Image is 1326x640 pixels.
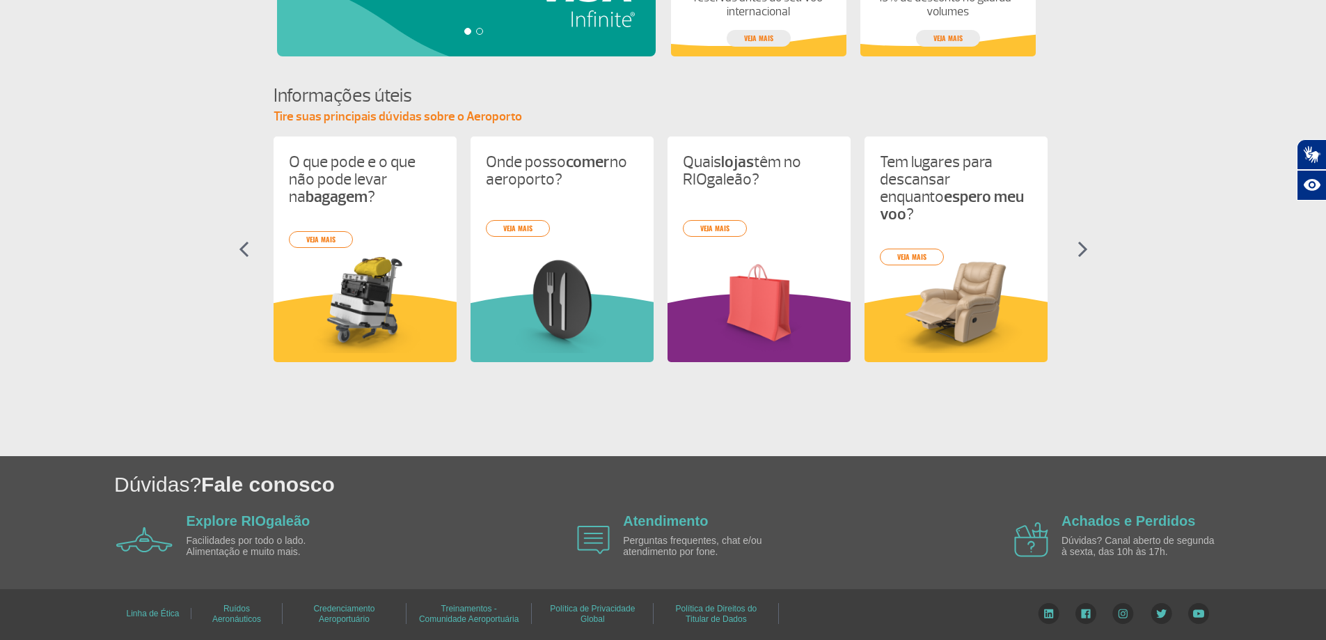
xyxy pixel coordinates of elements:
img: verdeInformacoesUteis.svg [471,293,654,362]
img: card%20informa%C3%A7%C3%B5es%204.png [880,253,1032,353]
p: Perguntas frequentes, chat e/ou atendimento por fone. [623,536,783,557]
img: card%20informa%C3%A7%C3%B5es%201.png [289,253,441,353]
a: veja mais [727,30,791,47]
a: Credenciamento Aeroportuário [313,599,374,629]
img: Instagram [1112,603,1134,624]
strong: bagagem [306,187,368,207]
img: Facebook [1075,603,1096,624]
p: Tire suas principais dúvidas sobre o Aeroporto [274,109,1053,125]
a: Atendimento [623,513,708,529]
a: Ruídos Aeronáuticos [212,599,261,629]
div: Plugin de acessibilidade da Hand Talk. [1297,139,1326,201]
img: airplane icon [1014,522,1048,557]
a: Treinamentos - Comunidade Aeroportuária [419,599,519,629]
img: seta-direita [1078,241,1088,258]
a: Política de Privacidade Global [550,599,635,629]
img: YouTube [1188,603,1209,624]
a: veja mais [486,220,550,237]
img: seta-esquerda [239,241,249,258]
p: Dúvidas? Canal aberto de segunda à sexta, das 10h às 17h. [1061,536,1222,557]
img: amareloInformacoesUteis.svg [865,293,1048,362]
img: amareloInformacoesUteis.svg [274,293,457,362]
p: O que pode e o que não pode levar na ? [289,153,441,205]
h4: Informações úteis [274,83,1053,109]
p: Onde posso no aeroporto? [486,153,638,188]
a: veja mais [683,220,747,237]
img: roxoInformacoesUteis.svg [668,293,851,362]
h1: Dúvidas? [114,470,1326,499]
img: card%20informa%C3%A7%C3%B5es%206.png [683,253,835,353]
img: airplane icon [577,526,610,554]
a: Explore RIOgaleão [187,513,310,529]
button: Abrir recursos assistivos. [1297,170,1326,201]
img: airplane icon [116,527,173,552]
a: Achados e Perdidos [1061,513,1195,529]
img: Twitter [1151,603,1172,624]
a: veja mais [916,30,980,47]
a: Linha de Ética [126,604,179,623]
p: Quais têm no RIOgaleão? [683,153,835,188]
p: Tem lugares para descansar enquanto ? [880,153,1032,223]
p: Facilidades por todo o lado. Alimentação e muito mais. [187,536,347,557]
img: card%20informa%C3%A7%C3%B5es%208.png [486,253,638,353]
a: veja mais [880,249,944,265]
span: Fale conosco [201,473,335,496]
a: veja mais [289,231,353,248]
button: Abrir tradutor de língua de sinais. [1297,139,1326,170]
strong: espero meu voo [880,187,1024,224]
img: LinkedIn [1038,603,1059,624]
strong: comer [566,152,610,172]
a: Política de Direitos do Titular de Dados [676,599,757,629]
strong: lojas [721,152,754,172]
